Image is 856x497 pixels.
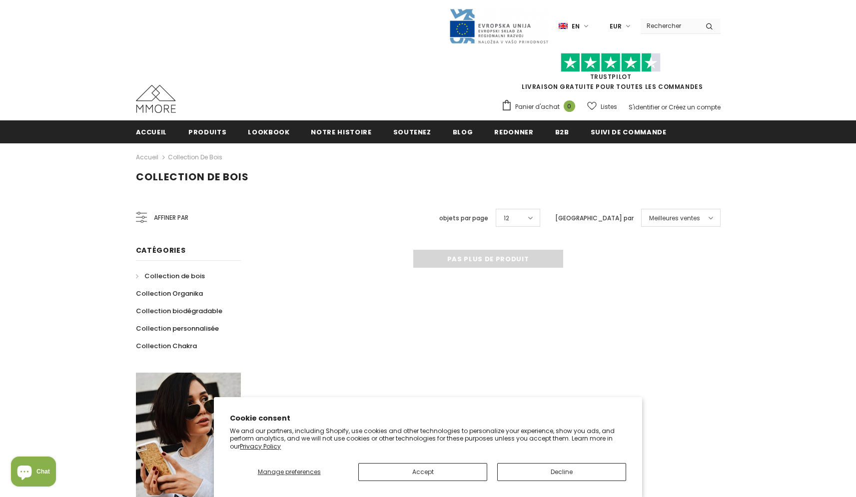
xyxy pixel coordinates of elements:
[8,457,59,489] inbox-online-store-chat: Shopify online store chat
[136,245,186,255] span: Catégories
[497,463,626,481] button: Decline
[501,57,721,91] span: LIVRAISON GRATUITE POUR TOUTES LES COMMANDES
[555,127,569,137] span: B2B
[591,120,667,143] a: Suivi de commande
[188,120,226,143] a: Produits
[311,127,371,137] span: Notre histoire
[555,120,569,143] a: B2B
[248,127,289,137] span: Lookbook
[393,120,431,143] a: soutenez
[572,21,580,31] span: en
[240,442,281,451] a: Privacy Policy
[449,21,549,30] a: Javni Razpis
[311,120,371,143] a: Notre histoire
[358,463,487,481] button: Accept
[393,127,431,137] span: soutenez
[661,103,667,111] span: or
[248,120,289,143] a: Lookbook
[188,127,226,137] span: Produits
[136,120,167,143] a: Accueil
[136,127,167,137] span: Accueil
[504,213,509,223] span: 12
[168,153,222,161] a: Collection de bois
[453,127,473,137] span: Blog
[136,285,203,302] a: Collection Organika
[501,99,580,114] a: Panier d'achat 0
[439,213,488,223] label: objets par page
[449,8,549,44] img: Javni Razpis
[561,53,661,72] img: Faites confiance aux étoiles pilotes
[136,302,222,320] a: Collection biodégradable
[590,72,632,81] a: TrustPilot
[136,324,219,333] span: Collection personnalisée
[136,320,219,337] a: Collection personnalisée
[564,100,575,112] span: 0
[154,212,188,223] span: Affiner par
[136,289,203,298] span: Collection Organika
[587,98,617,115] a: Listes
[555,213,634,223] label: [GEOGRAPHIC_DATA] par
[136,267,205,285] a: Collection de bois
[136,341,197,351] span: Collection Chakra
[230,413,626,424] h2: Cookie consent
[258,468,321,476] span: Manage preferences
[669,103,721,111] a: Créez un compte
[641,18,698,33] input: Search Site
[559,22,568,30] img: i-lang-1.png
[136,151,158,163] a: Accueil
[629,103,660,111] a: S'identifier
[136,170,249,184] span: Collection de bois
[144,271,205,281] span: Collection de bois
[649,213,700,223] span: Meilleures ventes
[494,120,533,143] a: Redonner
[136,306,222,316] span: Collection biodégradable
[453,120,473,143] a: Blog
[136,337,197,355] a: Collection Chakra
[230,427,626,451] p: We and our partners, including Shopify, use cookies and other technologies to personalize your ex...
[591,127,667,137] span: Suivi de commande
[136,85,176,113] img: Cas MMORE
[601,102,617,112] span: Listes
[494,127,533,137] span: Redonner
[610,21,622,31] span: EUR
[230,463,348,481] button: Manage preferences
[515,102,560,112] span: Panier d'achat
